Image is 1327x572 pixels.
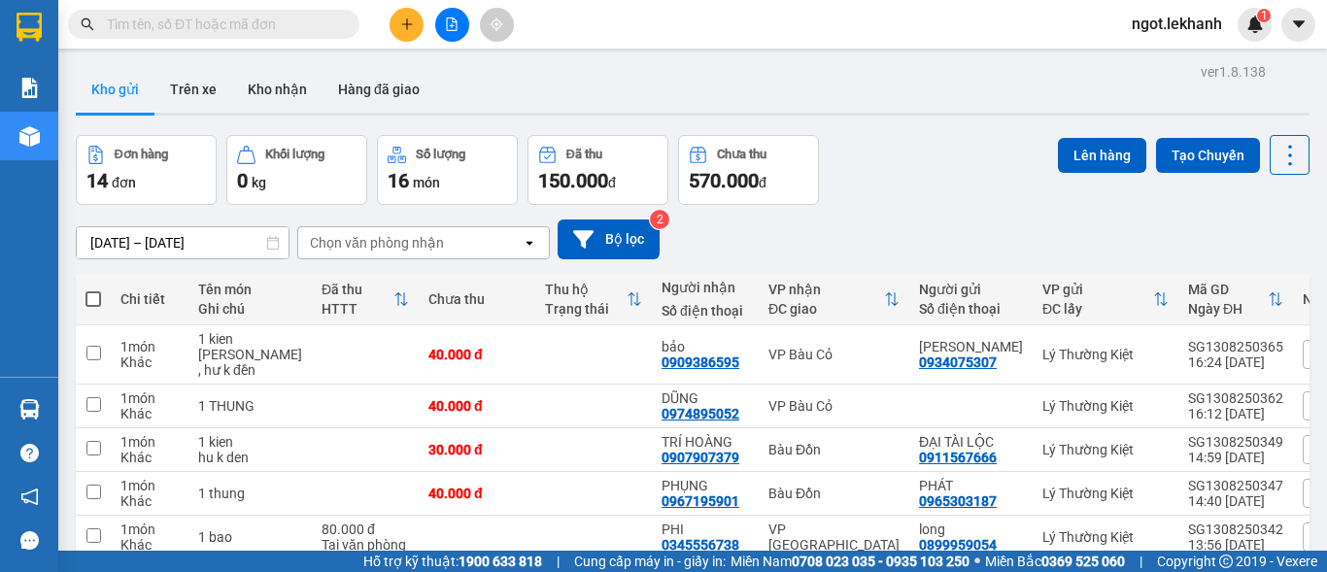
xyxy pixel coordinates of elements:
div: Tại văn phòng [322,537,409,553]
div: mai nhận , hư k đền [198,347,302,378]
button: file-add [435,8,469,42]
span: message [20,531,39,550]
button: plus [390,8,424,42]
th: Toggle SortBy [1033,274,1178,325]
div: Bàu Đồn [768,442,900,457]
th: Toggle SortBy [312,274,419,325]
img: icon-new-feature [1246,16,1264,33]
div: PHÁT [919,478,1023,493]
span: 0 [237,169,248,192]
div: Người gửi [919,282,1023,297]
button: Tạo Chuyến [1156,138,1260,173]
button: Đơn hàng14đơn [76,135,217,205]
div: Chưa thu [428,291,526,307]
div: 30.000 đ [428,442,526,457]
span: | [1140,551,1142,572]
span: đơn [112,175,136,190]
div: Người nhận [662,280,749,295]
input: Select a date range. [77,227,289,258]
span: aim [490,17,503,31]
div: SG1308250342 [1188,522,1283,537]
th: Toggle SortBy [1178,274,1293,325]
sup: 1 [1257,9,1271,22]
div: Đã thu [566,148,602,161]
sup: 2 [650,210,669,229]
span: question-circle [20,444,39,462]
div: 13:56 [DATE] [1188,537,1283,553]
div: 40.000 đ [428,486,526,501]
button: Bộ lọc [558,219,660,259]
button: Số lượng16món [377,135,518,205]
div: 0934075307 [919,354,997,370]
strong: 1900 633 818 [459,554,542,569]
div: Số điện thoại [919,301,1023,317]
div: 0974895052 [662,406,739,421]
div: Thu hộ [545,282,627,297]
span: 16 [388,169,409,192]
div: 1 món [120,522,179,537]
span: đ [759,175,766,190]
div: Khối lượng [265,148,324,161]
div: ver 1.8.138 [1201,61,1266,83]
span: 570.000 [689,169,759,192]
strong: 0369 525 060 [1041,554,1125,569]
div: Chi tiết [120,291,179,307]
div: Đơn hàng [115,148,168,161]
span: plus [400,17,414,31]
div: 0345556738 [662,537,739,553]
div: Số lượng [416,148,465,161]
div: PHỤNG [662,478,749,493]
span: | [557,551,560,572]
div: 1 bao [198,529,302,545]
div: Lý Thường Kiệt [1042,398,1169,414]
span: notification [20,488,39,506]
svg: open [522,235,537,251]
span: caret-down [1290,16,1308,33]
span: 150.000 [538,169,608,192]
img: warehouse-icon [19,126,40,147]
div: VP nhận [768,282,884,297]
div: 40.000 đ [428,398,526,414]
div: 80.000 đ [322,522,409,537]
div: VP Bàu Cỏ [768,347,900,362]
div: 0907907379 [662,450,739,465]
div: SG1308250365 [1188,339,1283,354]
div: Ngày ĐH [1188,301,1268,317]
div: Khác [120,493,179,509]
span: 14 [86,169,108,192]
button: Đã thu150.000đ [527,135,668,205]
div: hu k den [198,450,302,465]
th: Toggle SortBy [759,274,909,325]
div: 0965303187 [919,493,997,509]
div: 1 kien [198,434,302,450]
div: SG1308250347 [1188,478,1283,493]
div: Bàu Đồn [768,486,900,501]
button: Chưa thu570.000đ [678,135,819,205]
div: Khác [120,406,179,421]
span: copyright [1219,555,1233,568]
div: VP gửi [1042,282,1153,297]
span: ⚪️ [974,557,980,565]
div: ĐC giao [768,301,884,317]
div: Lý Thường Kiệt [1042,347,1169,362]
div: 0967195901 [662,493,739,509]
div: VP [GEOGRAPHIC_DATA] [768,522,900,553]
button: Lên hàng [1058,138,1146,173]
div: 14:59 [DATE] [1188,450,1283,465]
div: SG1308250349 [1188,434,1283,450]
div: 1 món [120,390,179,406]
div: 0911567666 [919,450,997,465]
div: 0909386595 [662,354,739,370]
input: Tìm tên, số ĐT hoặc mã đơn [107,14,336,35]
button: Kho gửi [76,66,154,113]
button: caret-down [1281,8,1315,42]
span: Miền Nam [731,551,970,572]
div: 16:24 [DATE] [1188,354,1283,370]
div: Tên món [198,282,302,297]
span: Miền Bắc [985,551,1125,572]
button: Trên xe [154,66,232,113]
div: SG1308250362 [1188,390,1283,406]
img: logo-vxr [17,13,42,42]
img: warehouse-icon [19,399,40,420]
div: PHI [662,522,749,537]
